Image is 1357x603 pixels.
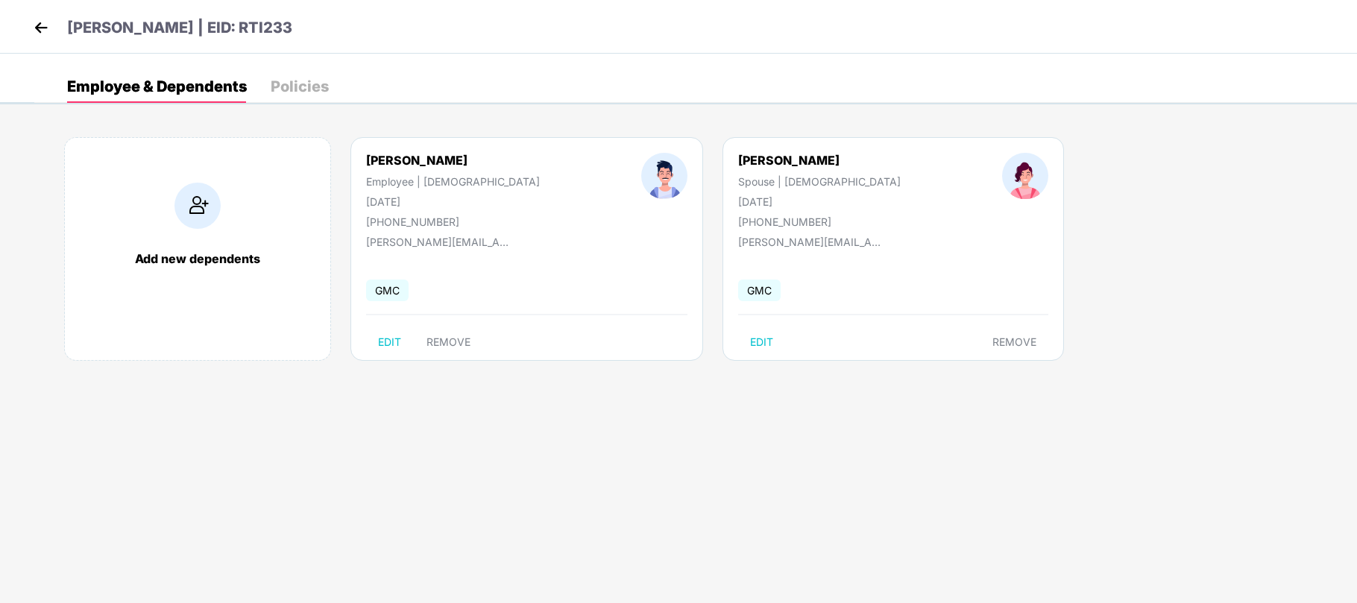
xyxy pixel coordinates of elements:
div: [PHONE_NUMBER] [738,215,901,228]
button: EDIT [738,330,785,354]
div: Add new dependents [80,251,315,266]
div: [PHONE_NUMBER] [366,215,540,228]
div: [DATE] [366,195,540,208]
img: addIcon [174,183,221,229]
span: REMOVE [426,336,470,348]
span: EDIT [750,336,773,348]
div: [DATE] [738,195,901,208]
span: GMC [738,280,781,301]
div: [PERSON_NAME][EMAIL_ADDRESS][PERSON_NAME][DOMAIN_NAME] [738,236,887,248]
div: Employee & Dependents [67,79,247,94]
div: [PERSON_NAME][EMAIL_ADDRESS][PERSON_NAME][DOMAIN_NAME] [366,236,515,248]
div: Employee | [DEMOGRAPHIC_DATA] [366,175,540,188]
div: Policies [271,79,329,94]
div: [PERSON_NAME] [738,153,901,168]
span: REMOVE [992,336,1036,348]
span: EDIT [378,336,401,348]
p: [PERSON_NAME] | EID: RTI233 [67,16,292,40]
div: Spouse | [DEMOGRAPHIC_DATA] [738,175,901,188]
img: profileImage [641,153,687,199]
button: REMOVE [980,330,1048,354]
img: back [30,16,52,39]
div: [PERSON_NAME] [366,153,540,168]
button: REMOVE [415,330,482,354]
span: GMC [366,280,409,301]
img: profileImage [1002,153,1048,199]
button: EDIT [366,330,413,354]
